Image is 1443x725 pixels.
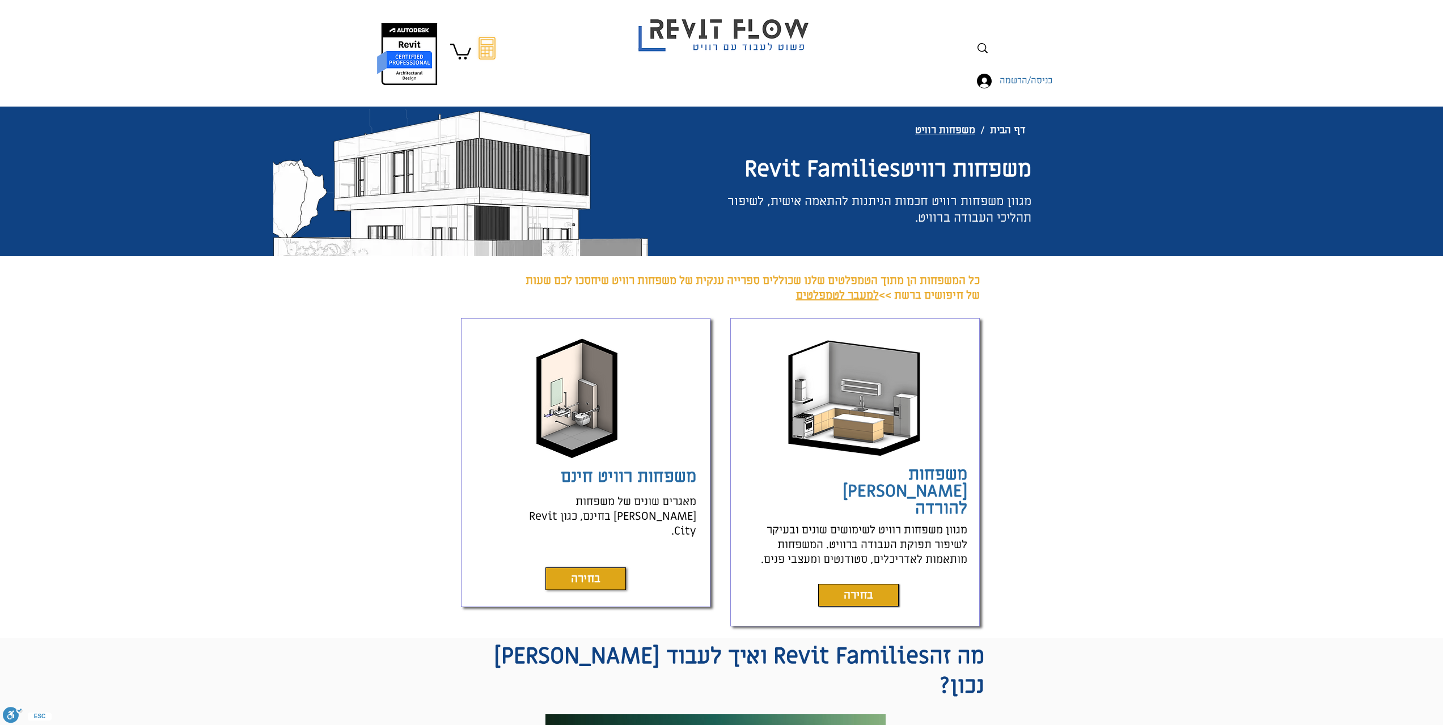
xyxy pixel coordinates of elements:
img: משפחות רוויט מטבח להורדה [785,332,925,460]
span: Revit Families [744,154,1031,184]
span: מגוון משפחות רוויט לשימושים שונים ובעיקר לשיפור תפוקת העבודה ברוויט. המשפחות מותאמות לאדריכלים, ס... [761,523,967,567]
img: וילה תכנון יונתן אלדד revit template.webp [273,109,648,265]
span: מגוון משפחות רוויט חכמות הניתנות להתאמה אישית, לשיפור תהליכי העבודה ברוויט. [727,193,1031,226]
a: בחירה [545,567,626,590]
svg: מחשבון מעבר מאוטוקאד לרוויט [479,37,496,60]
span: Revit Families ואיך לעבוד [PERSON_NAME] נכון? [494,641,984,701]
span: בחירה [571,571,600,587]
button: כניסה/הרשמה [969,70,1020,92]
span: בחירה [844,587,873,603]
span: דף הבית [990,124,1026,137]
a: למעבר לטמפלטים [796,288,879,303]
span: מה זה [929,641,984,671]
span: / [981,125,984,135]
a: משפחות רוויט חינם [561,465,696,487]
a: בחירה [818,584,899,607]
span: כל המשפחות הן מתוך הטמפלטים שלנו שכוללים ספרייה ענקית של משפחות רוויט שיחסכו לכם שעות של חיפושים ... [526,273,980,303]
a: משפחות [PERSON_NAME] להורדה [843,463,967,519]
a: משפחות �רוויט [909,119,981,141]
img: קובץ שירותי נכים רוויט בחינם [528,337,625,461]
a: דף הבית [984,119,1031,141]
span: כניסה/הרשמה [996,74,1056,88]
nav: נתיב הניווט (breadcrumbs) [726,118,1031,141]
span: משפחות רוויט [900,154,1031,184]
img: autodesk certified professional in revit for architectural design יונתן אלדד [376,23,439,86]
span: משפחות רוויט [915,124,975,137]
span: מאגרים שונים של משפחות [PERSON_NAME] בחינם, כגון Revit City. [529,494,696,539]
img: Revit flow logo פשוט לעבוד עם רוויט [627,2,823,54]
